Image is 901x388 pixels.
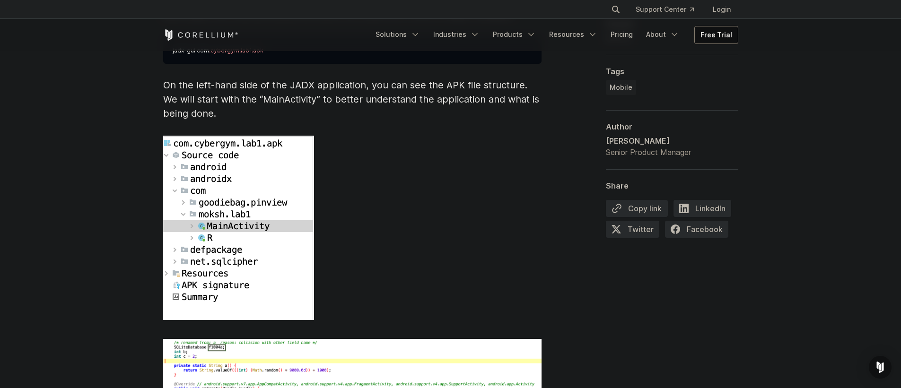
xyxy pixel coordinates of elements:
a: About [640,26,685,43]
a: Free Trial [695,26,738,43]
span: On the left-hand side of the JADX application, you can see the APK file structure. We will start ... [163,79,539,119]
a: Twitter [606,221,665,241]
div: Share [606,181,738,190]
span: Mobile [610,83,632,92]
a: Resources [543,26,603,43]
span: Facebook [665,221,728,238]
div: Navigation Menu [370,26,738,44]
span: LinkedIn [674,200,731,217]
button: Copy link [606,200,668,217]
div: Tags [606,67,738,76]
div: [PERSON_NAME] [606,135,691,147]
a: Corellium Home [163,29,238,41]
div: Open Intercom Messenger [869,356,892,379]
span: Twitter [606,221,659,238]
a: Facebook [665,221,734,241]
a: Support Center [628,1,701,18]
div: Senior Product Manager [606,147,691,158]
span: .cybergym.lab1.apk [209,47,263,54]
a: Solutions [370,26,426,43]
div: Author [606,122,738,131]
a: LinkedIn [674,200,737,221]
a: Mobile [606,80,636,95]
a: Login [705,1,738,18]
span: jadx-gui com [173,47,209,54]
a: Industries [428,26,485,43]
a: Pricing [605,26,639,43]
a: Products [487,26,542,43]
div: Navigation Menu [600,1,738,18]
button: Search [607,1,624,18]
img: Screenshot from the JADX application; showcasing the APK file structure and the “MainActivity" tab [163,136,314,320]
